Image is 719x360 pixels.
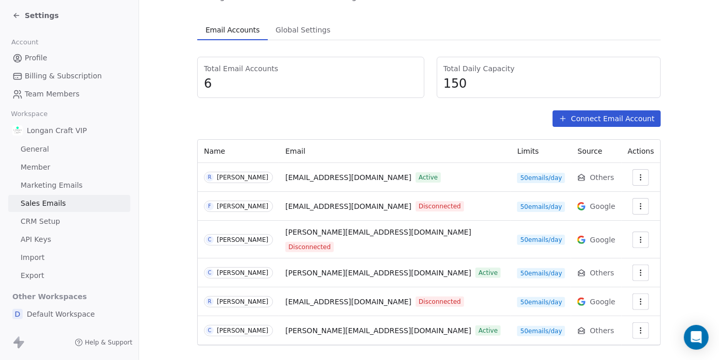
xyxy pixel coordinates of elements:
[475,268,501,278] span: Active
[8,249,130,266] a: Import
[285,242,334,252] span: Disconnected
[208,202,211,210] div: F
[217,269,268,276] div: [PERSON_NAME]
[12,10,59,21] a: Settings
[85,338,132,347] span: Help & Support
[443,63,654,74] span: Total Daily Capacity
[285,297,412,307] span: [EMAIL_ADDRESS][DOMAIN_NAME]
[590,201,615,211] span: Google
[8,177,130,194] a: Marketing Emails
[285,268,471,279] span: [PERSON_NAME][EMAIL_ADDRESS][DOMAIN_NAME]
[628,147,654,155] span: Actions
[517,268,565,279] span: 50 emails/day
[217,203,268,210] div: [PERSON_NAME]
[553,110,661,127] button: Connect Email Account
[590,325,614,336] span: Others
[217,174,268,181] div: [PERSON_NAME]
[21,180,82,191] span: Marketing Emails
[285,147,305,155] span: Email
[27,125,87,136] span: Longan Craft VIP
[475,325,501,336] span: Active
[285,172,412,183] span: [EMAIL_ADDRESS][DOMAIN_NAME]
[12,309,23,319] span: D
[517,147,539,155] span: Limits
[217,236,268,243] div: [PERSON_NAME]
[204,76,418,91] span: 6
[208,269,211,277] div: C
[75,338,132,347] a: Help & Support
[285,325,471,336] span: [PERSON_NAME][EMAIL_ADDRESS][DOMAIN_NAME]
[7,106,52,122] span: Workspace
[25,53,47,63] span: Profile
[208,173,212,182] div: R
[590,235,615,245] span: Google
[590,297,615,307] span: Google
[285,227,471,238] span: [PERSON_NAME][EMAIL_ADDRESS][DOMAIN_NAME]
[416,297,464,307] span: Disconnected
[517,235,565,245] span: 50 emails/day
[517,173,565,183] span: 50 emails/day
[8,86,130,103] a: Team Members
[517,202,565,212] span: 50 emails/day
[217,298,268,305] div: [PERSON_NAME]
[27,309,95,319] span: Default Workspace
[590,172,614,183] span: Others
[8,213,130,230] a: CRM Setup
[25,89,79,100] span: Team Members
[7,35,43,50] span: Account
[590,268,614,278] span: Others
[208,236,211,244] div: C
[21,162,50,173] span: Member
[217,327,268,334] div: [PERSON_NAME]
[21,234,51,245] span: API Keys
[21,216,60,227] span: CRM Setup
[21,144,49,155] span: General
[201,23,264,37] span: Email Accounts
[271,23,335,37] span: Global Settings
[443,76,654,91] span: 150
[204,147,225,155] span: Name
[517,297,565,307] span: 50 emails/day
[8,231,130,248] a: API Keys
[684,325,709,350] div: Open Intercom Messenger
[8,141,130,158] a: General
[208,298,212,306] div: R
[12,125,23,136] img: Untitled%20design%20(16).png
[8,267,130,284] a: Export
[8,68,130,85] a: Billing & Subscription
[204,63,418,74] span: Total Email Accounts
[8,50,130,67] a: Profile
[416,201,464,211] span: Disconnected
[25,71,102,81] span: Billing & Subscription
[517,326,565,336] span: 50 emails/day
[21,198,66,209] span: Sales Emails
[25,10,59,21] span: Settings
[208,326,211,335] div: C
[21,270,44,281] span: Export
[8,288,91,305] span: Other Workspaces
[8,159,130,176] a: Member
[577,147,602,155] span: Source
[285,201,412,212] span: [EMAIL_ADDRESS][DOMAIN_NAME]
[21,252,44,263] span: Import
[416,172,441,183] span: Active
[8,195,130,212] a: Sales Emails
